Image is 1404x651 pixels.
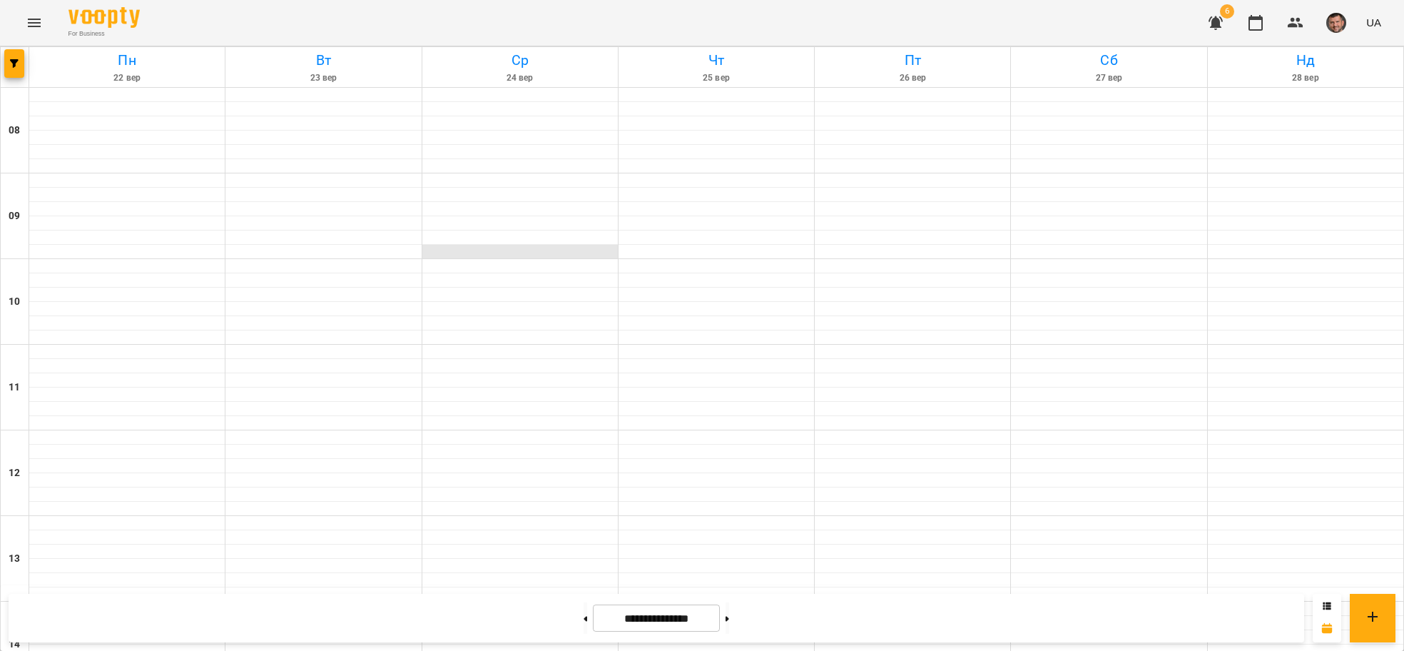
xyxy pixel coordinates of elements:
[1013,49,1204,71] h6: Сб
[817,71,1008,85] h6: 26 вер
[1013,71,1204,85] h6: 27 вер
[1326,13,1346,33] img: 75717b8e963fcd04a603066fed3de194.png
[17,6,51,40] button: Menu
[621,71,812,85] h6: 25 вер
[621,49,812,71] h6: Чт
[817,49,1008,71] h6: Пт
[1360,9,1387,36] button: UA
[1366,15,1381,30] span: UA
[9,380,20,395] h6: 11
[31,49,223,71] h6: Пн
[9,123,20,138] h6: 08
[1210,71,1401,85] h6: 28 вер
[9,294,20,310] h6: 10
[228,49,419,71] h6: Вт
[1210,49,1401,71] h6: Нд
[9,208,20,224] h6: 09
[1220,4,1234,19] span: 6
[424,71,616,85] h6: 24 вер
[68,29,140,39] span: For Business
[9,551,20,567] h6: 13
[9,465,20,481] h6: 12
[31,71,223,85] h6: 22 вер
[424,49,616,71] h6: Ср
[68,7,140,28] img: Voopty Logo
[228,71,419,85] h6: 23 вер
